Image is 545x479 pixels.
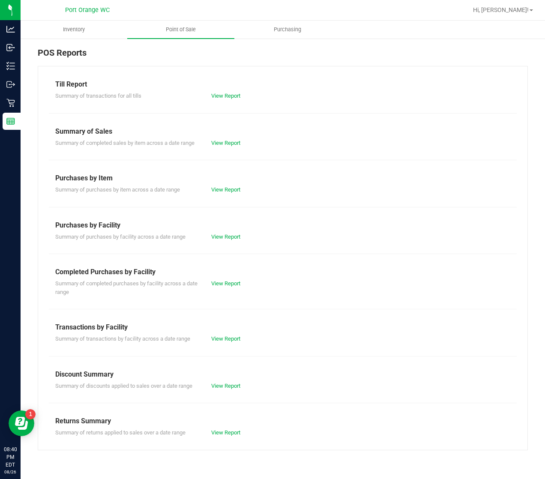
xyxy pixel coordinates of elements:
[55,79,510,90] div: Till Report
[38,46,528,66] div: POS Reports
[55,280,198,295] span: Summary of completed purchases by facility across a date range
[211,234,240,240] a: View Report
[211,335,240,342] a: View Report
[6,80,15,89] inline-svg: Outbound
[65,6,110,14] span: Port Orange WC
[55,220,510,231] div: Purchases by Facility
[4,446,17,469] p: 08:40 PM EDT
[55,322,510,332] div: Transactions by Facility
[234,21,341,39] a: Purchasing
[55,416,510,426] div: Returns Summary
[211,429,240,436] a: View Report
[55,267,510,277] div: Completed Purchases by Facility
[154,26,207,33] span: Point of Sale
[55,429,186,436] span: Summary of returns applied to sales over a date range
[211,140,240,146] a: View Report
[55,383,192,389] span: Summary of discounts applied to sales over a date range
[55,335,190,342] span: Summary of transactions by facility across a date range
[6,25,15,33] inline-svg: Analytics
[211,93,240,99] a: View Report
[127,21,234,39] a: Point of Sale
[21,21,127,39] a: Inventory
[51,26,96,33] span: Inventory
[211,383,240,389] a: View Report
[55,186,180,193] span: Summary of purchases by item across a date range
[55,126,510,137] div: Summary of Sales
[55,140,195,146] span: Summary of completed sales by item across a date range
[55,93,141,99] span: Summary of transactions for all tills
[6,117,15,126] inline-svg: Reports
[9,410,34,436] iframe: Resource center
[6,43,15,52] inline-svg: Inbound
[55,234,186,240] span: Summary of purchases by facility across a date range
[211,280,240,287] a: View Report
[55,173,510,183] div: Purchases by Item
[262,26,313,33] span: Purchasing
[6,99,15,107] inline-svg: Retail
[211,186,240,193] a: View Report
[4,469,17,475] p: 08/26
[6,62,15,70] inline-svg: Inventory
[25,409,36,419] iframe: Resource center unread badge
[473,6,529,13] span: Hi, [PERSON_NAME]!
[55,369,510,380] div: Discount Summary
